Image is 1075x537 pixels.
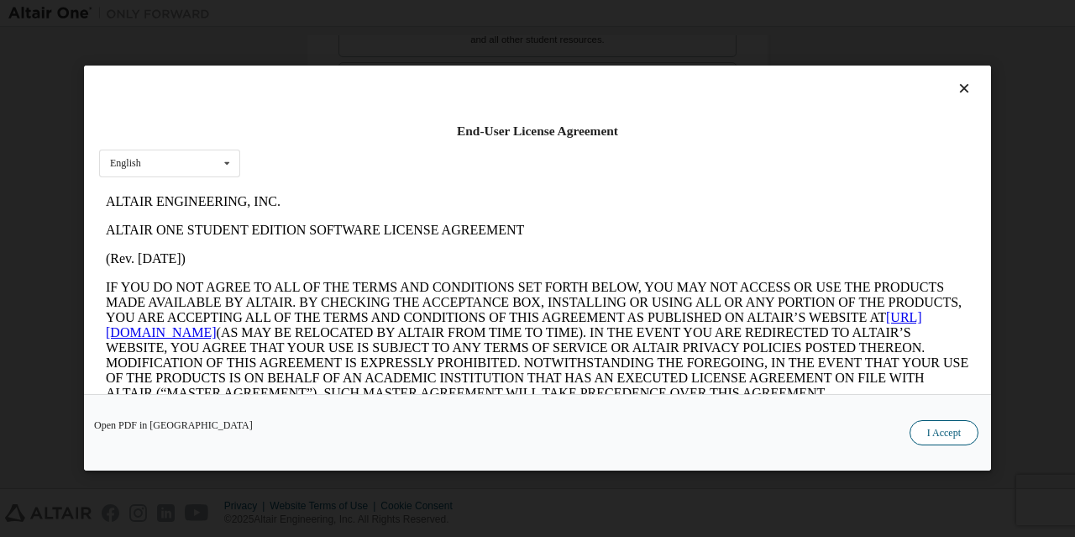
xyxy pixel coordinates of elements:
[7,123,823,152] a: [URL][DOMAIN_NAME]
[94,421,253,431] a: Open PDF in [GEOGRAPHIC_DATA]
[7,35,870,50] p: ALTAIR ONE STUDENT EDITION SOFTWARE LICENSE AGREEMENT
[910,421,978,446] button: I Accept
[7,227,870,287] p: This Altair One Student Edition Software License Agreement (“Agreement”) is between Altair Engine...
[7,7,870,22] p: ALTAIR ENGINEERING, INC.
[99,123,976,140] div: End-User License Agreement
[7,64,870,79] p: (Rev. [DATE])
[110,159,141,169] div: English
[7,92,870,213] p: IF YOU DO NOT AGREE TO ALL OF THE TERMS AND CONDITIONS SET FORTH BELOW, YOU MAY NOT ACCESS OR USE...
